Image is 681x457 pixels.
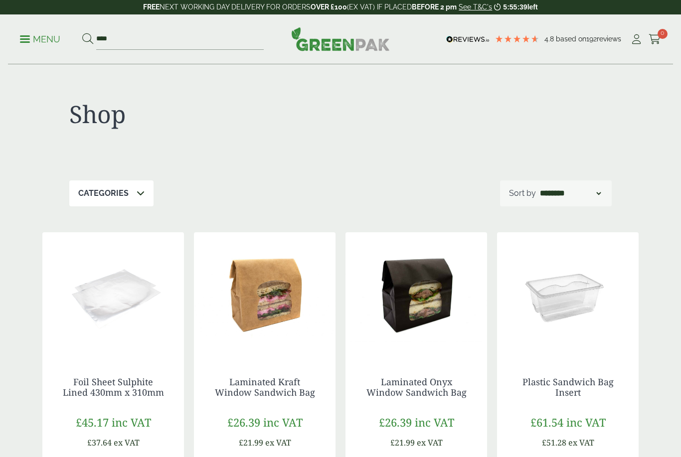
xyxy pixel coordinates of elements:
span: £21.99 [239,437,263,448]
span: inc VAT [415,415,454,430]
a: 0 [649,32,661,47]
a: Plastic Sandwich Bag Insert [522,376,614,399]
span: £51.28 [542,437,566,448]
a: Laminated Kraft Window Sandwich Bag [215,376,315,399]
h1: Shop [69,100,340,129]
span: £21.99 [390,437,415,448]
img: GP3330019D Foil Sheet Sulphate Lined bare [42,232,184,357]
span: ex VAT [114,437,140,448]
span: 5:55:39 [503,3,527,11]
span: inc VAT [263,415,303,430]
a: Foil Sheet Sulphite Lined 430mm x 310mm [63,376,164,399]
span: 192 [586,35,597,43]
img: Laminated Black Sandwich Bag [345,232,487,357]
span: £26.39 [379,415,412,430]
span: ex VAT [417,437,443,448]
p: Categories [78,187,129,199]
i: My Account [630,34,643,44]
span: £45.17 [76,415,109,430]
a: Menu [20,33,60,43]
strong: OVER £100 [311,3,347,11]
span: Based on [556,35,586,43]
a: Laminated Onyx Window Sandwich Bag [366,376,467,399]
i: Cart [649,34,661,44]
span: ex VAT [568,437,594,448]
strong: FREE [143,3,160,11]
p: Sort by [509,187,536,199]
p: Menu [20,33,60,45]
img: Laminated Kraft Sandwich Bag [194,232,336,357]
a: See T&C's [459,3,492,11]
span: £26.39 [227,415,260,430]
img: Plastic Sandwich Bag insert [497,232,639,357]
strong: BEFORE 2 pm [412,3,457,11]
img: REVIEWS.io [446,36,490,43]
select: Shop order [538,187,603,199]
span: ex VAT [265,437,291,448]
div: 4.8 Stars [495,34,539,43]
span: inc VAT [112,415,151,430]
img: GreenPak Supplies [291,27,390,51]
span: inc VAT [566,415,606,430]
span: £61.54 [530,415,563,430]
span: £37.64 [87,437,112,448]
span: left [527,3,538,11]
span: 4.8 [544,35,556,43]
span: 0 [658,29,668,39]
span: reviews [597,35,621,43]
